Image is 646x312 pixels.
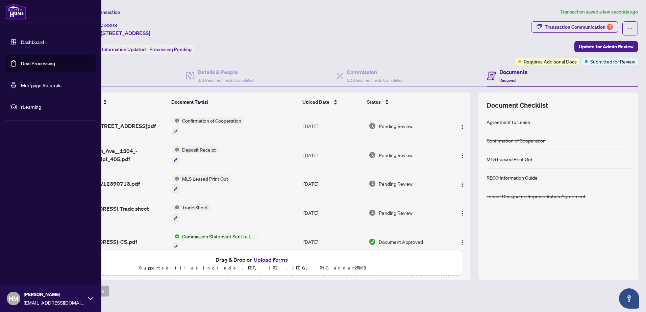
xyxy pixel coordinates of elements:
span: Required [499,78,516,83]
span: [STREET_ADDRESS]-CS.pdf [67,238,137,246]
article: Transaction saved a few seconds ago [560,8,638,16]
img: Logo [459,153,465,158]
div: Transaction Communication [545,22,613,32]
td: [DATE] [301,170,366,199]
button: Upload Forms [252,255,290,264]
button: Open asap [619,288,639,309]
img: Document Status [369,151,376,159]
div: Status: [84,45,194,54]
button: Status IconConfirmation of Cooperation [172,117,244,135]
span: Drag & Drop or [216,255,290,264]
img: Document Status [369,238,376,245]
h4: Details & People [198,68,254,76]
span: [DATE][STREET_ADDRESS] [84,29,150,37]
img: Status Icon [172,175,179,182]
img: Status Icon [172,204,179,211]
span: Requires Additional Docs [524,58,577,65]
h4: Commission [347,68,403,76]
img: Logo [459,182,465,187]
span: Submitted for Review [590,58,635,65]
td: [DATE] [301,111,366,140]
span: Status [367,98,381,106]
button: Status IconTrade Sheet [172,204,210,222]
span: [STREET_ADDRESS]-Trade sheet-Signed.pdf [67,205,167,221]
button: Transaction Communication3 [531,21,618,33]
span: View Transaction [84,9,120,15]
span: Confirmation of Cooperation [179,117,244,124]
div: Agreement to Lease [487,118,530,126]
span: MLS Leased Print Out [179,175,231,182]
span: 1/1 Required Fields Completed [347,78,403,83]
span: ellipsis [628,26,632,31]
div: Tenant Designated Representation Agreement [487,192,586,200]
div: 3 [607,24,613,30]
td: [DATE] [301,140,366,170]
img: Status Icon [172,117,179,124]
span: Pending Review [379,209,413,216]
div: Confirmation of Cooperation [487,137,546,144]
img: Document Status [369,122,376,130]
td: [DATE] [301,227,366,256]
span: 2495_Eglinton_Ave__1304_-_deposit_receipt_405.pdf [67,147,167,163]
button: Logo [457,121,468,131]
a: Deal Processing [21,60,55,67]
span: Deposit Receipt [179,146,219,153]
span: [PERSON_NAME] [24,291,84,298]
img: Document Status [369,180,376,187]
span: Commission Statement Sent to Listing Brokerage [179,233,259,240]
span: Trade Sheet [179,204,210,211]
img: Status Icon [172,146,179,153]
img: logo [5,3,26,20]
a: Mortgage Referrals [21,82,61,88]
th: Status [364,93,445,111]
span: Document Checklist [487,101,548,110]
span: Document Approved [379,238,423,245]
span: rLearning [21,103,91,110]
span: 53898 [102,22,117,28]
span: [EMAIL_ADDRESS][DOMAIN_NAME] [24,299,84,306]
span: Information Updated - Processing Pending [102,46,192,52]
th: Document Tag(s) [169,93,300,111]
img: Document Status [369,209,376,216]
a: Dashboard [21,39,44,45]
span: Pending Review [379,122,413,130]
span: Drag & Drop orUpload FormsSupported files include .PDF, .JPG, .JPEG, .PNG under25MB [44,251,462,276]
th: (13) File Name [64,93,169,111]
div: MLS Leased Print Out [487,155,532,163]
button: Logo [457,178,468,189]
td: [DATE] [301,198,366,227]
span: Final Co-op [STREET_ADDRESS]pdf [67,122,156,130]
button: Logo [457,236,468,247]
img: Status Icon [172,233,179,240]
span: Pending Review [379,151,413,159]
button: Logo [457,207,468,218]
img: Logo [459,240,465,245]
span: HM [9,294,18,303]
span: Pending Review [379,180,413,187]
button: Logo [457,150,468,160]
th: Upload Date [300,93,365,111]
button: Status IconMLS Leased Print Out [172,175,231,193]
img: Logo [459,211,465,216]
p: Supported files include .PDF, .JPG, .JPEG, .PNG under 25 MB [48,264,458,272]
span: MLS Leased W12390713.pdf [67,180,140,188]
button: Status IconDeposit Receipt [172,146,219,164]
button: Status IconCommission Statement Sent to Listing Brokerage [172,233,259,251]
div: RECO Information Guide [487,174,538,181]
h4: Documents [499,68,527,76]
img: Logo [459,124,465,130]
span: Upload Date [302,98,329,106]
button: Update for Admin Review [574,41,638,52]
span: Update for Admin Review [579,41,633,52]
span: 3/3 Required Fields Completed [198,78,254,83]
